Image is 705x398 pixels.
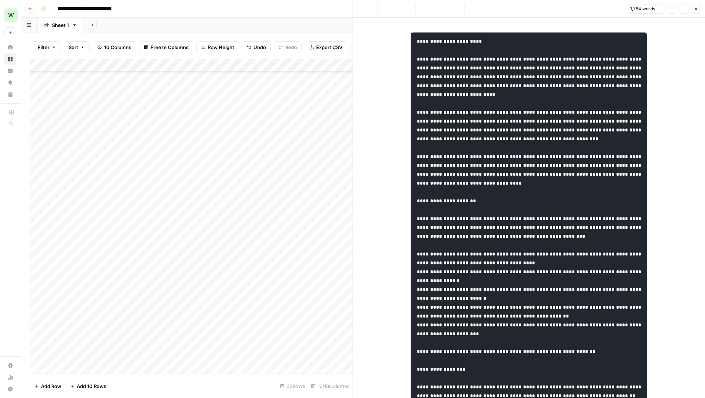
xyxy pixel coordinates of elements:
div: 33 Rows [277,380,308,392]
button: 10 Columns [93,41,136,53]
button: Help + Support [4,383,16,395]
button: 1,784 words [627,4,665,14]
button: Export CSV [305,41,347,53]
a: Usage [4,371,16,383]
button: Add Row [30,380,66,392]
button: Workspace: Workspace1 [4,6,16,24]
span: 10 Columns [104,44,131,51]
span: Add 10 Rows [77,382,106,390]
div: Sheet 1 [52,21,69,29]
span: Filter [38,44,49,51]
button: Freeze Columns [139,41,193,53]
button: Sort [64,41,90,53]
button: Add 10 Rows [66,380,111,392]
a: Home [4,41,16,53]
span: Add Row [41,382,61,390]
span: 1,784 words [630,6,655,12]
a: Sheet 1 [38,18,83,32]
div: 10/10 Columns [308,380,353,392]
span: Undo [253,44,266,51]
button: Filter [33,41,61,53]
button: Redo [274,41,302,53]
a: Browse [4,53,16,65]
span: Row Height [208,44,234,51]
a: Opportunities [4,77,16,89]
a: Your Data [4,89,16,100]
a: Insights [4,65,16,77]
span: Freeze Columns [151,44,189,51]
button: Undo [242,41,271,53]
span: Redo [285,44,297,51]
a: Settings [4,360,16,371]
span: Sort [69,44,78,51]
span: Export CSV [316,44,342,51]
button: Row Height [196,41,239,53]
span: W [8,11,14,20]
